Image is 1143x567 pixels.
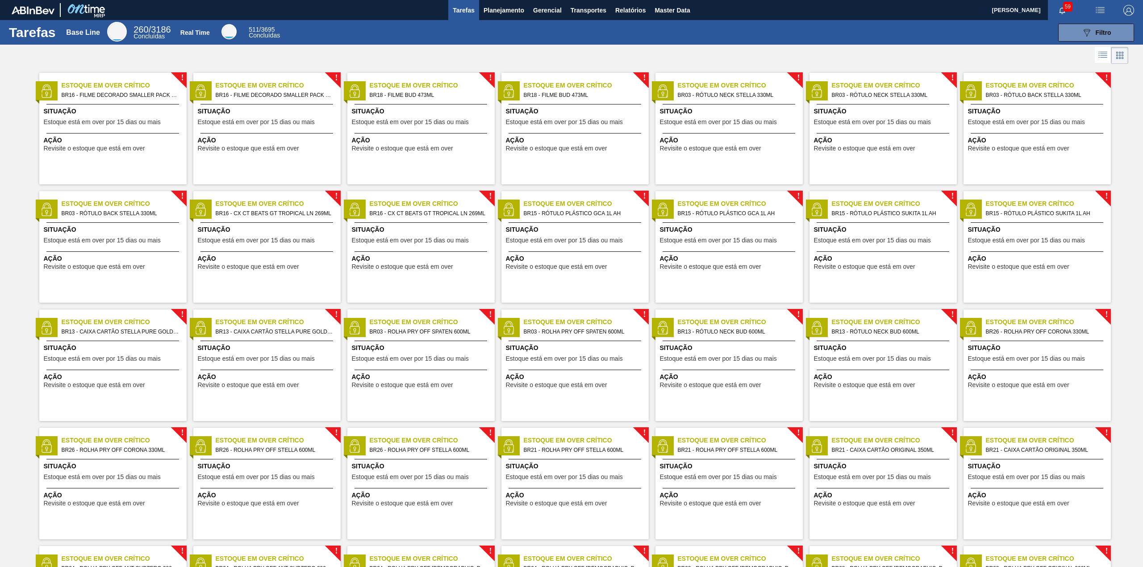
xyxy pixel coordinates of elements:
span: ! [1105,548,1108,554]
span: BR13 - CAIXA CARTÃO STELLA PURE GOLD 269ML [216,327,334,337]
img: status [656,321,669,334]
span: ! [643,548,646,554]
span: Revisite o estoque que está em over [660,382,761,388]
span: Revisite o estoque que está em over [198,500,299,507]
span: ! [643,193,646,200]
span: Estoque em Over Crítico [832,317,957,327]
span: ! [1105,75,1108,81]
span: Situação [352,343,492,353]
span: Ação [968,491,1109,500]
span: Estoque em Over Crítico [216,436,341,445]
span: Revisite o estoque que está em over [660,500,761,507]
img: status [656,84,669,98]
span: Estoque está em over por 15 dias ou mais [506,237,623,244]
span: BR18 - FILME BUD 473ML [524,90,642,100]
span: ! [335,193,338,200]
img: status [810,203,823,216]
span: ! [951,548,954,554]
span: Estoque em Over Crítico [62,436,187,445]
span: Estoque está em over por 15 dias ou mais [506,355,623,362]
span: Revisite o estoque que está em over [660,145,761,152]
span: ! [489,75,492,81]
span: Revisite o estoque que está em over [968,145,1069,152]
span: Estoque em Over Crítico [832,436,957,445]
span: Estoque está em over por 15 dias ou mais [198,355,315,362]
span: Estoque em Over Crítico [216,554,341,563]
span: Estoque em Over Crítico [62,554,187,563]
span: Estoque está em over por 15 dias ou mais [44,237,161,244]
span: Revisite o estoque que está em over [352,263,453,270]
span: Ação [814,254,955,263]
span: ! [489,193,492,200]
span: Estoque está em over por 15 dias ou mais [968,355,1085,362]
span: Estoque em Over Crítico [986,317,1111,327]
span: Estoque em Over Crítico [986,554,1111,563]
img: status [348,203,361,216]
span: Estoque em Over Crítico [524,81,649,90]
span: Estoque está em over por 15 dias ou mais [198,474,315,480]
span: ! [181,429,184,436]
span: Ação [660,491,801,500]
span: Concluídas [133,33,165,40]
span: Estoque em Over Crítico [62,81,187,90]
span: Ação [660,372,801,382]
span: Revisite o estoque que está em over [44,145,145,152]
span: Situação [198,462,338,471]
span: Estoque em Over Crítico [678,317,803,327]
span: Estoque está em over por 15 dias ou mais [660,474,777,480]
span: Estoque em Over Crítico [370,317,495,327]
span: Estoque está em over por 15 dias ou mais [506,474,623,480]
span: Estoque está em over por 15 dias ou mais [968,237,1085,244]
span: Filtro [1096,29,1111,36]
span: Estoque em Over Crítico [678,81,803,90]
span: ! [1105,429,1108,436]
span: Revisite o estoque que está em over [198,382,299,388]
span: Estoque em Over Crítico [524,199,649,208]
span: ! [1105,193,1108,200]
span: BR26 - ROLHA PRY OFF CORONA 330ML [986,327,1104,337]
span: Estoque em Over Crítico [832,554,957,563]
span: Situação [968,343,1109,353]
span: BR21 - ROLHA PRY OFF STELLA 600ML [678,445,796,455]
span: Situação [198,343,338,353]
div: Base Line [66,29,100,37]
span: BR03 - ROLHA PRY OFF SPATEN 600ML [370,327,488,337]
span: Estoque em Over Crítico [678,554,803,563]
span: Situação [660,343,801,353]
span: ! [643,75,646,81]
span: Estoque em Over Crítico [370,199,495,208]
span: BR21 - ROLHA PRY OFF STELLA 600ML [524,445,642,455]
span: Estoque em Over Crítico [986,436,1111,445]
span: Revisite o estoque que está em over [506,500,607,507]
span: Ação [506,491,647,500]
div: Base Line [107,22,127,42]
span: Situação [198,107,338,116]
span: 511 [249,26,259,33]
span: ! [489,548,492,554]
img: status [502,321,515,334]
span: Estoque em Over Crítico [678,436,803,445]
span: Revisite o estoque que está em over [352,145,453,152]
span: Revisite o estoque que está em over [968,382,1069,388]
span: Estoque em Over Crítico [62,317,187,327]
span: Ação [968,136,1109,145]
span: ! [797,193,800,200]
span: Estoque está em over por 15 dias ou mais [814,474,931,480]
span: ! [951,193,954,200]
img: status [194,321,207,334]
span: Situação [506,225,647,234]
span: Estoque em Over Crítico [524,317,649,327]
span: BR21 - CAIXA CARTÃO ORIGINAL 350ML [832,445,950,455]
img: status [502,439,515,453]
span: Situação [352,462,492,471]
span: Ação [44,491,184,500]
span: Situação [44,107,184,116]
span: Situação [44,343,184,353]
span: Estoque está em over por 15 dias ou mais [352,474,469,480]
span: Estoque em Over Crítico [986,81,1111,90]
span: Revisite o estoque que está em over [814,263,915,270]
span: Estoque está em over por 15 dias ou mais [352,119,469,125]
span: BR26 - ROLHA PRY OFF STELLA 600ML [370,445,488,455]
span: Revisite o estoque que está em over [506,145,607,152]
span: BR13 - CAIXA CARTÃO STELLA PURE GOLD 269ML [62,327,179,337]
